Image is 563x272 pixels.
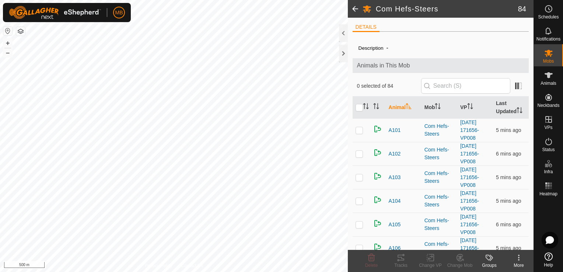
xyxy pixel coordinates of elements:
[496,174,521,180] span: 26 Aug 2025, 5:56 pm
[353,23,380,32] li: DETAILS
[424,146,454,161] div: Com Hefs-Steers
[365,263,378,268] span: Delete
[115,9,123,17] span: MB
[496,245,521,251] span: 26 Aug 2025, 5:56 pm
[357,61,525,70] span: Animals in This Mob
[544,125,552,130] span: VPs
[16,27,25,36] button: Map Layers
[496,198,521,204] span: 26 Aug 2025, 5:57 pm
[406,104,412,110] p-sorticon: Activate to sort
[534,250,563,270] a: Help
[389,174,401,181] span: A103
[145,262,172,269] a: Privacy Policy
[544,263,553,267] span: Help
[496,127,521,133] span: 26 Aug 2025, 5:56 pm
[386,97,422,119] th: Animal
[544,170,553,174] span: Infra
[373,125,382,133] img: returning on
[504,262,534,269] div: More
[460,214,479,235] a: [DATE] 171656-VP008
[496,222,521,227] span: 26 Aug 2025, 5:56 pm
[3,39,12,48] button: +
[424,240,454,256] div: Com Hefs-Steers
[9,6,101,19] img: Gallagher Logo
[518,3,526,14] span: 84
[384,42,391,54] span: -
[493,97,529,119] th: Last Updated
[389,244,401,252] span: A106
[460,119,479,141] a: [DATE] 171656-VP008
[424,193,454,209] div: Com Hefs-Steers
[435,104,441,110] p-sorticon: Activate to sort
[536,37,560,41] span: Notifications
[389,197,401,205] span: A104
[3,27,12,35] button: Reset Map
[421,78,510,94] input: Search (S)
[460,143,479,164] a: [DATE] 171656-VP008
[537,103,559,108] span: Neckbands
[460,167,479,188] a: [DATE] 171656-VP008
[376,4,518,13] h2: Com Hefs-Steers
[543,59,554,63] span: Mobs
[359,45,384,51] label: Description
[373,243,382,251] img: returning on
[424,122,454,138] div: Com Hefs-Steers
[460,190,479,212] a: [DATE] 171656-VP008
[373,172,382,181] img: returning on
[517,108,522,114] p-sorticon: Activate to sort
[3,48,12,57] button: –
[181,262,203,269] a: Contact Us
[538,15,559,19] span: Schedules
[467,104,473,110] p-sorticon: Activate to sort
[389,221,401,229] span: A105
[445,262,475,269] div: Change Mob
[373,219,382,228] img: returning on
[542,147,555,152] span: Status
[386,262,416,269] div: Tracks
[373,104,379,110] p-sorticon: Activate to sort
[424,217,454,232] div: Com Hefs-Steers
[541,81,556,86] span: Animals
[457,97,493,119] th: VP
[389,126,401,134] span: A101
[460,237,479,259] a: [DATE] 171656-VP008
[373,195,382,204] img: returning on
[389,150,401,158] span: A102
[363,104,369,110] p-sorticon: Activate to sort
[422,97,457,119] th: Mob
[357,82,421,90] span: 0 selected of 84
[475,262,504,269] div: Groups
[373,148,382,157] img: returning on
[496,151,521,157] span: 26 Aug 2025, 5:56 pm
[416,262,445,269] div: Change VP
[424,170,454,185] div: Com Hefs-Steers
[539,192,557,196] span: Heatmap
